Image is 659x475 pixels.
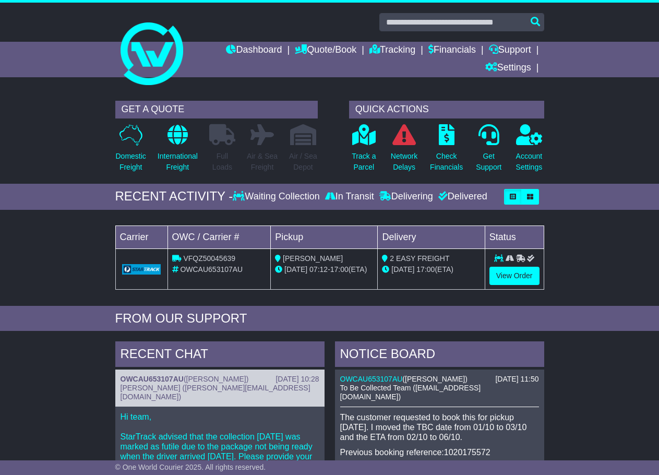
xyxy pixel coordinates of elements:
span: [DATE] [284,265,307,274]
span: 17:00 [416,265,435,274]
a: NetworkDelays [390,124,418,179]
a: AccountSettings [516,124,543,179]
img: GetCarrierServiceLogo [122,264,161,275]
p: Network Delays [391,151,417,173]
td: Status [485,225,544,248]
a: OWCAU653107AU [340,375,403,383]
td: Carrier [115,225,167,248]
a: Financials [428,42,476,60]
a: View Order [489,267,540,285]
div: RECENT CHAT [115,341,325,370]
span: 17:00 [330,265,349,274]
p: Check Financials [430,151,463,173]
span: [PERSON_NAME] [405,375,465,383]
td: Pickup [271,225,378,248]
span: [PERSON_NAME] [283,254,343,263]
td: OWC / Carrier # [167,225,271,248]
a: Settings [485,60,531,77]
span: 07:12 [309,265,328,274]
div: Delivering [377,191,436,203]
p: Full Loads [209,151,235,173]
div: FROM OUR SUPPORT [115,311,544,326]
div: RECENT ACTIVITY - [115,189,233,204]
span: OWCAU653107AU [180,265,243,274]
p: Domestic Freight [116,151,146,173]
span: [DATE] [391,265,414,274]
span: [PERSON_NAME] ([PERSON_NAME][EMAIL_ADDRESS][DOMAIN_NAME]) [121,384,310,401]
span: © One World Courier 2025. All rights reserved. [115,463,266,471]
a: Dashboard [226,42,282,60]
span: To Be Collected Team ([EMAIL_ADDRESS][DOMAIN_NAME]) [340,384,481,401]
p: Account Settings [516,151,543,173]
a: CheckFinancials [429,124,463,179]
p: International Freight [158,151,198,173]
a: Tracking [369,42,415,60]
p: Get Support [476,151,501,173]
p: Previous booking reference:1020175572 [340,447,539,457]
a: GetSupport [475,124,502,179]
div: NOTICE BOARD [335,341,544,370]
div: GET A QUOTE [115,101,318,118]
p: Air / Sea Depot [289,151,317,173]
div: ( ) [340,375,539,384]
div: [DATE] 11:50 [495,375,538,384]
span: [PERSON_NAME] [186,375,246,383]
td: Delivery [378,225,485,248]
span: 2 EASY FREIGHT [390,254,449,263]
div: In Transit [322,191,377,203]
span: VFQZ50045639 [183,254,235,263]
a: Quote/Book [295,42,356,60]
div: Delivered [436,191,487,203]
div: - (ETA) [275,264,373,275]
p: The customer requested to book this for pickup [DATE]. I moved the TBC date from 01/10 to 03/10 a... [340,412,539,443]
div: ( ) [121,375,319,384]
div: Waiting Collection [233,191,322,203]
a: Track aParcel [351,124,376,179]
div: (ETA) [382,264,480,275]
a: DomesticFreight [115,124,147,179]
p: Air & Sea Freight [247,151,278,173]
a: Support [489,42,531,60]
div: [DATE] 10:28 [275,375,319,384]
a: InternationalFreight [157,124,198,179]
a: OWCAU653107AU [121,375,184,383]
div: QUICK ACTIONS [349,101,544,118]
p: Track a Parcel [352,151,376,173]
